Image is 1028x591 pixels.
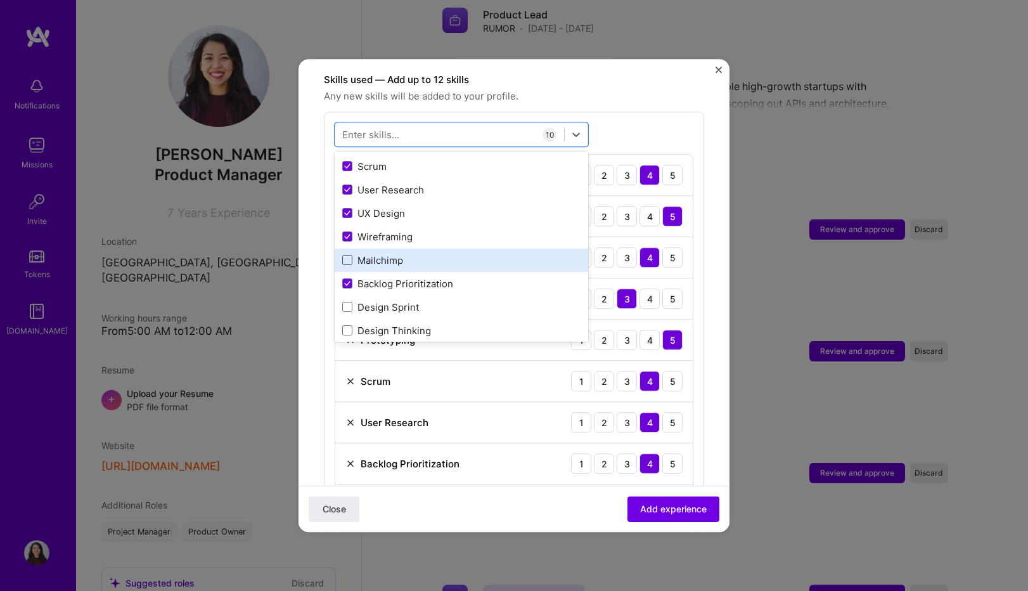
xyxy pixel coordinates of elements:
div: 5 [662,330,683,350]
div: 3 [617,412,637,432]
span: Close [323,503,346,516]
div: Design Sprint [342,301,581,314]
div: 2 [594,371,614,391]
div: 3 [617,330,637,350]
div: 5 [662,412,683,432]
div: 2 [594,165,614,185]
div: 4 [639,412,660,432]
div: 5 [662,206,683,226]
div: User Research [342,183,581,197]
label: Skills used — Add up to 12 skills [324,72,704,88]
div: 5 [662,247,683,268]
div: 2 [594,412,614,432]
img: Remove [345,376,356,386]
div: 4 [639,247,660,268]
div: 2 [594,247,614,268]
div: 1 [571,453,591,474]
div: 4 [639,453,660,474]
div: 1 [571,412,591,432]
img: Remove [345,417,356,427]
div: 5 [662,453,683,474]
div: Wireframing [342,230,581,244]
button: Close [716,67,722,80]
div: 2 [594,453,614,474]
div: 3 [617,371,637,391]
div: 4 [639,206,660,226]
div: 1 [571,371,591,391]
div: 5 [662,289,683,309]
div: 5 [662,371,683,391]
button: Add experience [627,497,719,522]
div: 2 [594,330,614,350]
div: 4 [639,371,660,391]
div: Scrum [361,375,390,388]
div: Scrum [342,160,581,173]
div: 3 [617,247,637,268]
div: 3 [617,206,637,226]
div: 4 [639,289,660,309]
div: Backlog Prioritization [361,457,459,471]
span: Any new skills will be added to your profile. [324,89,704,104]
img: Remove [345,458,356,469]
div: Design Thinking [342,324,581,337]
div: 2 [594,289,614,309]
div: 3 [617,289,637,309]
div: 10 [543,127,556,141]
div: Enter skills... [342,128,399,141]
div: Mailchimp [342,254,581,267]
span: Add experience [640,503,707,516]
div: Backlog Prioritization [342,277,581,290]
div: 3 [617,453,637,474]
div: UX Design [342,207,581,220]
div: 5 [662,165,683,185]
div: 3 [617,165,637,185]
button: Close [309,497,359,522]
div: 4 [639,330,660,350]
div: User Research [361,416,428,429]
div: 2 [594,206,614,226]
div: 4 [639,165,660,185]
